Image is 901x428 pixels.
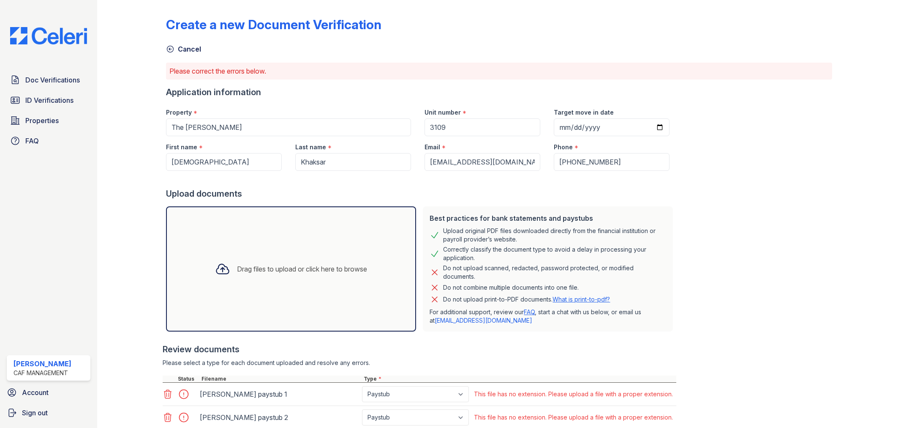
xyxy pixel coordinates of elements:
[7,132,90,149] a: FAQ
[3,27,94,44] img: CE_Logo_Blue-a8612792a0a2168367f1c8372b55b34899dd931a85d93a1a3d3e32e68fde9ad4.png
[163,359,676,367] div: Please select a type for each document uploaded and resolve any errors.
[166,108,192,117] label: Property
[200,411,359,424] div: [PERSON_NAME] paystub 2
[166,17,381,32] div: Create a new Document Verification
[425,143,440,151] label: Email
[443,283,579,293] div: Do not combine multiple documents into one file.
[22,408,48,418] span: Sign out
[295,143,326,151] label: Last name
[443,264,666,281] div: Do not upload scanned, redacted, password protected, or modified documents.
[7,71,90,88] a: Doc Verifications
[443,227,666,244] div: Upload original PDF files downloaded directly from the financial institution or payroll provider’...
[425,108,461,117] label: Unit number
[435,317,532,324] a: [EMAIL_ADDRESS][DOMAIN_NAME]
[166,44,201,54] a: Cancel
[3,384,94,401] a: Account
[166,86,676,98] div: Application information
[169,66,828,76] p: Please correct the errors below.
[7,92,90,109] a: ID Verifications
[200,387,359,401] div: [PERSON_NAME] paystub 1
[362,376,676,382] div: Type
[443,245,666,262] div: Correctly classify the document type to avoid a delay in processing your application.
[474,413,673,422] div: This file has no extension. Please upload a file with a proper extension.
[25,75,80,85] span: Doc Verifications
[430,308,666,325] p: For additional support, review our , start a chat with us below, or email us at
[3,404,94,421] a: Sign out
[163,343,676,355] div: Review documents
[430,213,666,223] div: Best practices for bank statements and paystubs
[176,376,200,382] div: Status
[553,296,610,303] a: What is print-to-pdf?
[7,112,90,129] a: Properties
[166,188,676,200] div: Upload documents
[554,143,573,151] label: Phone
[14,359,71,369] div: [PERSON_NAME]
[237,264,367,274] div: Drag files to upload or click here to browse
[474,390,673,398] div: This file has no extension. Please upload a file with a proper extension.
[200,376,362,382] div: Filename
[25,95,73,105] span: ID Verifications
[25,136,39,146] span: FAQ
[14,369,71,377] div: CAF Management
[554,108,614,117] label: Target move in date
[524,308,535,316] a: FAQ
[443,295,610,304] p: Do not upload print-to-PDF documents.
[166,143,197,151] label: First name
[22,387,49,398] span: Account
[25,115,59,126] span: Properties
